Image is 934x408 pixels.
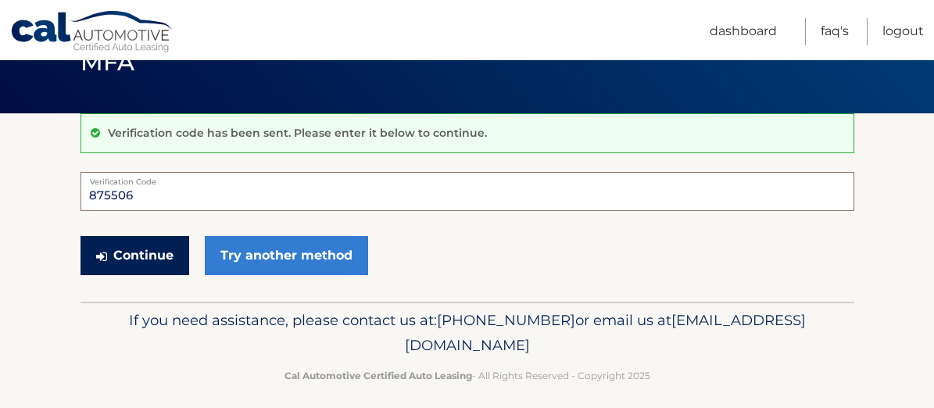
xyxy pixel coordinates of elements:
a: Cal Automotive [10,10,174,55]
p: If you need assistance, please contact us at: or email us at [91,308,844,358]
strong: Cal Automotive Certified Auto Leasing [284,370,472,381]
span: MFA [81,48,135,77]
input: Verification Code [81,172,854,211]
span: [PHONE_NUMBER] [437,311,575,329]
span: [EMAIL_ADDRESS][DOMAIN_NAME] [405,311,806,354]
a: FAQ's [821,18,849,45]
a: Try another method [205,236,368,275]
p: - All Rights Reserved - Copyright 2025 [91,367,844,384]
p: Verification code has been sent. Please enter it below to continue. [108,126,487,140]
button: Continue [81,236,189,275]
a: Logout [882,18,924,45]
a: Dashboard [710,18,777,45]
label: Verification Code [81,172,854,184]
